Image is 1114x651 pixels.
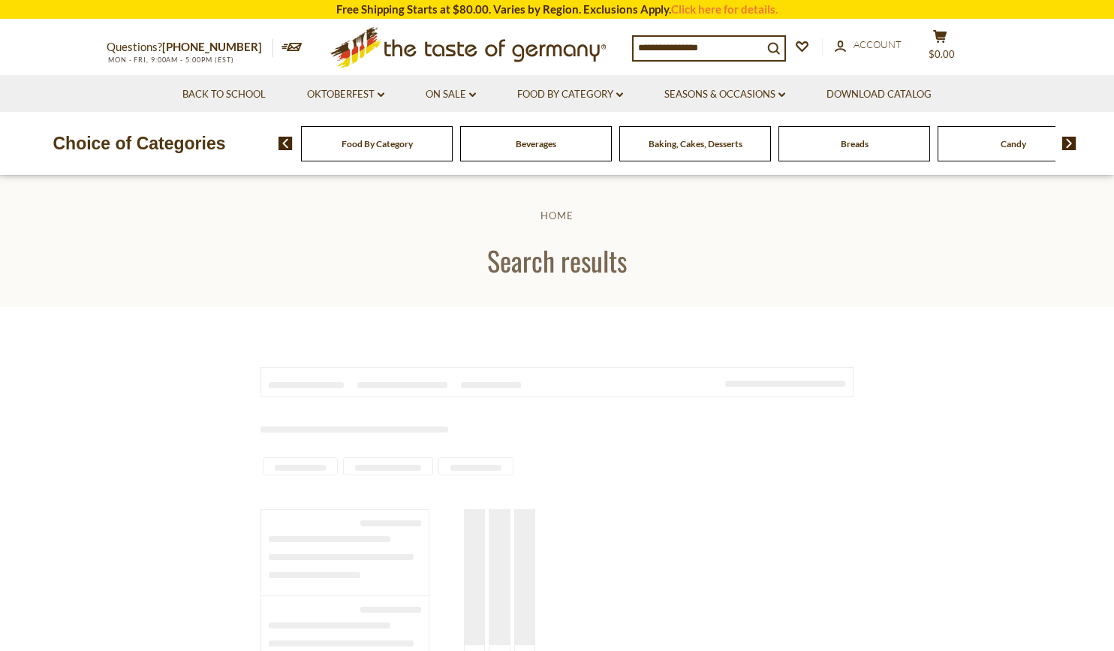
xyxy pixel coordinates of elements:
[835,37,902,53] a: Account
[540,209,574,222] a: Home
[917,29,962,67] button: $0.00
[516,138,556,149] a: Beverages
[854,38,902,50] span: Account
[826,86,932,103] a: Download Catalog
[162,40,262,53] a: [PHONE_NUMBER]
[664,86,785,103] a: Seasons & Occasions
[278,137,293,150] img: previous arrow
[649,138,742,149] a: Baking, Cakes, Desserts
[929,48,955,60] span: $0.00
[841,138,869,149] a: Breads
[1001,138,1026,149] a: Candy
[107,56,234,64] span: MON - FRI, 9:00AM - 5:00PM (EST)
[342,138,413,149] a: Food By Category
[517,86,623,103] a: Food By Category
[182,86,266,103] a: Back to School
[426,86,476,103] a: On Sale
[107,38,273,57] p: Questions?
[307,86,384,103] a: Oktoberfest
[47,243,1067,277] h1: Search results
[671,2,778,16] a: Click here for details.
[1062,137,1076,150] img: next arrow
